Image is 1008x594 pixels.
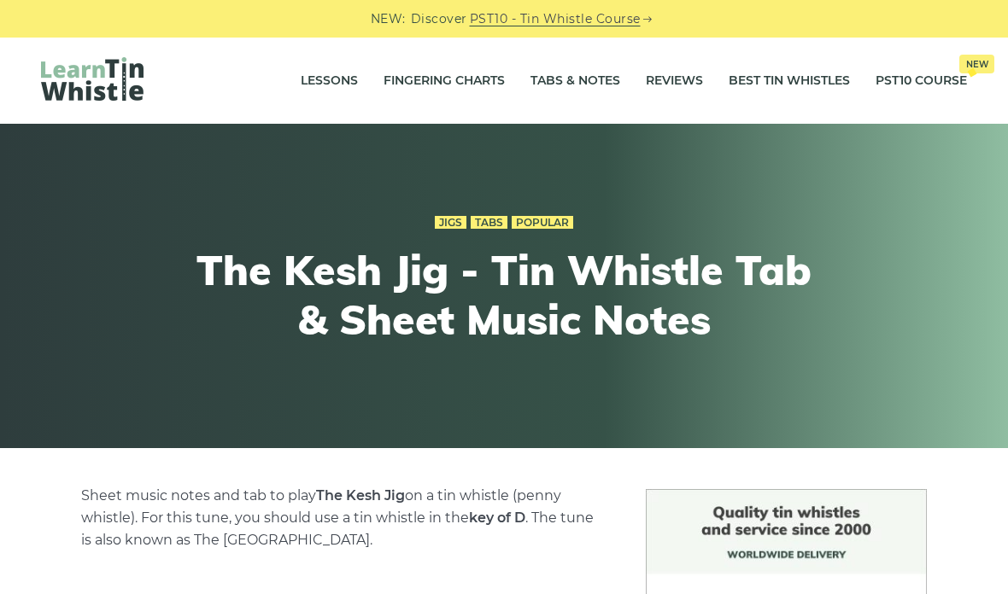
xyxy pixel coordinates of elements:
[512,216,573,230] a: Popular
[384,60,505,102] a: Fingering Charts
[81,485,604,551] p: Sheet music notes and tab to play on a tin whistle (penny whistle). For this tune, you should use...
[41,57,144,101] img: LearnTinWhistle.com
[301,60,358,102] a: Lessons
[876,60,967,102] a: PST10 CourseNew
[729,60,850,102] a: Best Tin Whistles
[316,487,405,504] strong: The Kesh Jig
[530,60,620,102] a: Tabs & Notes
[469,510,525,526] strong: key of D
[435,216,466,230] a: Jigs
[190,246,818,344] h1: The Kesh Jig - Tin Whistle Tab & Sheet Music Notes
[959,55,994,73] span: New
[646,60,703,102] a: Reviews
[471,216,507,230] a: Tabs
